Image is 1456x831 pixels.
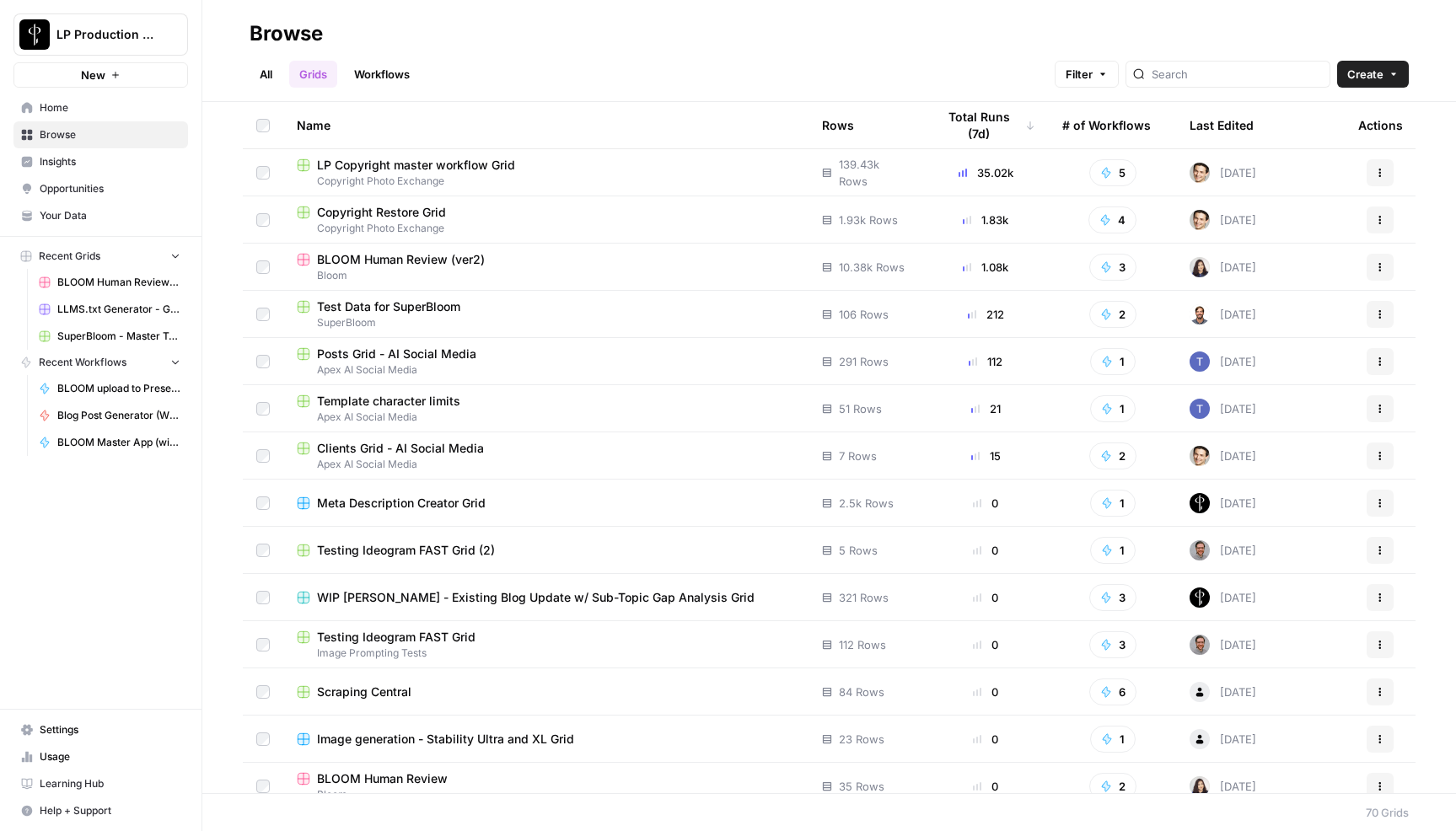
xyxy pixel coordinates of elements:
a: Workflows [344,61,420,88]
div: [DATE] [1190,446,1256,466]
img: zkmx57c8078xtaegktstmz0vv5lu [1190,399,1210,419]
button: Help + Support [13,797,188,824]
img: 687sl25u46ey1xiwvt4n1x224os9 [1190,540,1210,560]
button: Create [1337,61,1409,88]
a: Insights [13,148,188,175]
span: Create [1347,66,1383,83]
span: Testing Ideogram FAST Grid (2) [317,542,495,559]
span: Browse [40,127,180,142]
button: 2 [1089,442,1136,469]
a: BLOOM upload to Presence (after Human Review) [31,375,188,402]
div: [DATE] [1190,729,1256,749]
div: [DATE] [1190,257,1256,277]
span: 35 Rows [839,778,884,795]
span: Apex AI Social Media [297,457,795,472]
div: 0 [936,731,1035,748]
div: Last Edited [1190,102,1254,148]
a: Clients Grid - AI Social MediaApex AI Social Media [297,440,795,472]
button: Recent Workflows [13,350,188,375]
span: WIP [PERSON_NAME] - Existing Blog Update w/ Sub-Topic Gap Analysis Grid [317,589,755,606]
div: Total Runs (7d) [936,102,1035,148]
span: Apex AI Social Media [297,362,795,378]
span: BLOOM Human Review (ver2) [57,275,180,290]
div: 212 [936,306,1035,323]
span: Testing Ideogram FAST Grid [317,629,475,646]
img: j7temtklz6amjwtjn5shyeuwpeb0 [1190,446,1210,466]
span: Template character limits [317,393,460,410]
div: 15 [936,448,1035,464]
a: Test Data for SuperBloomSuperBloom [297,298,795,330]
div: [DATE] [1190,210,1256,230]
a: Testing Ideogram FAST Grid (2) [297,542,795,559]
div: 0 [936,636,1035,653]
button: Recent Grids [13,244,188,269]
a: Settings [13,716,188,743]
a: Your Data [13,202,188,229]
div: [DATE] [1190,351,1256,372]
span: BLOOM upload to Presence (after Human Review) [57,381,180,396]
a: BLOOM Human Review (ver2)Bloom [297,251,795,283]
span: 5 Rows [839,542,878,559]
span: 321 Rows [839,589,889,606]
div: [DATE] [1190,776,1256,796]
button: New [13,62,188,88]
button: 2 [1089,301,1136,328]
span: 23 Rows [839,731,884,748]
img: 687sl25u46ey1xiwvt4n1x224os9 [1190,635,1210,655]
div: [DATE] [1190,587,1256,608]
span: SuperBloom - Master Topic List [57,329,180,344]
img: igx41einpi7acp9wwfqpquzmun49 [1190,776,1210,796]
span: 10.38k Rows [839,259,905,276]
img: wy7w4sbdaj7qdyha500izznct9l3 [1190,493,1210,513]
span: BLOOM Master App (with human review) [57,435,180,450]
a: Template character limitsApex AI Social Media [297,393,795,425]
img: igx41einpi7acp9wwfqpquzmun49 [1190,257,1210,277]
button: 3 [1089,631,1136,658]
button: 1 [1090,726,1136,753]
span: Recent Grids [39,249,100,264]
img: zkmx57c8078xtaegktstmz0vv5lu [1190,351,1210,372]
span: Apex AI Social Media [297,410,795,425]
div: 70 Grids [1366,804,1409,821]
a: Scraping Central [297,684,795,700]
span: Home [40,100,180,115]
button: 1 [1090,490,1136,517]
a: WIP [PERSON_NAME] - Existing Blog Update w/ Sub-Topic Gap Analysis Grid [297,589,795,606]
a: Opportunities [13,175,188,202]
span: Clients Grid - AI Social Media [317,440,484,457]
div: Rows [822,102,854,148]
div: [DATE] [1190,635,1256,655]
div: 21 [936,400,1035,417]
span: 51 Rows [839,400,882,417]
div: # of Workflows [1062,102,1151,148]
div: 35.02k [936,164,1035,181]
a: BLOOM Human Review (ver2) [31,269,188,296]
button: 3 [1089,254,1136,281]
button: 1 [1090,537,1136,564]
span: Insights [40,154,180,169]
span: Copyright Photo Exchange [297,174,795,189]
div: 1.08k [936,259,1035,276]
span: 84 Rows [839,684,884,700]
span: Image generation - Stability Ultra and XL Grid [317,731,574,748]
a: Copyright Restore GridCopyright Photo Exchange [297,204,795,236]
span: Filter [1066,66,1093,83]
span: Scraping Central [317,684,411,700]
span: 112 Rows [839,636,886,653]
div: [DATE] [1190,540,1256,560]
span: 2.5k Rows [839,495,894,512]
span: Your Data [40,208,180,223]
span: Help + Support [40,803,180,818]
span: LLMS.txt Generator - Grid [57,302,180,317]
img: j7temtklz6amjwtjn5shyeuwpeb0 [1190,163,1210,183]
span: Bloom [297,787,795,802]
a: Usage [13,743,188,770]
button: 5 [1089,159,1136,186]
button: Filter [1055,61,1119,88]
span: Meta Description Creator Grid [317,495,486,512]
span: Blog Post Generator (Writer + Fact Checker) [57,408,180,423]
span: Bloom [297,268,795,283]
div: 112 [936,353,1035,370]
span: LP Copyright master workflow Grid [317,157,515,174]
span: 291 Rows [839,353,889,370]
